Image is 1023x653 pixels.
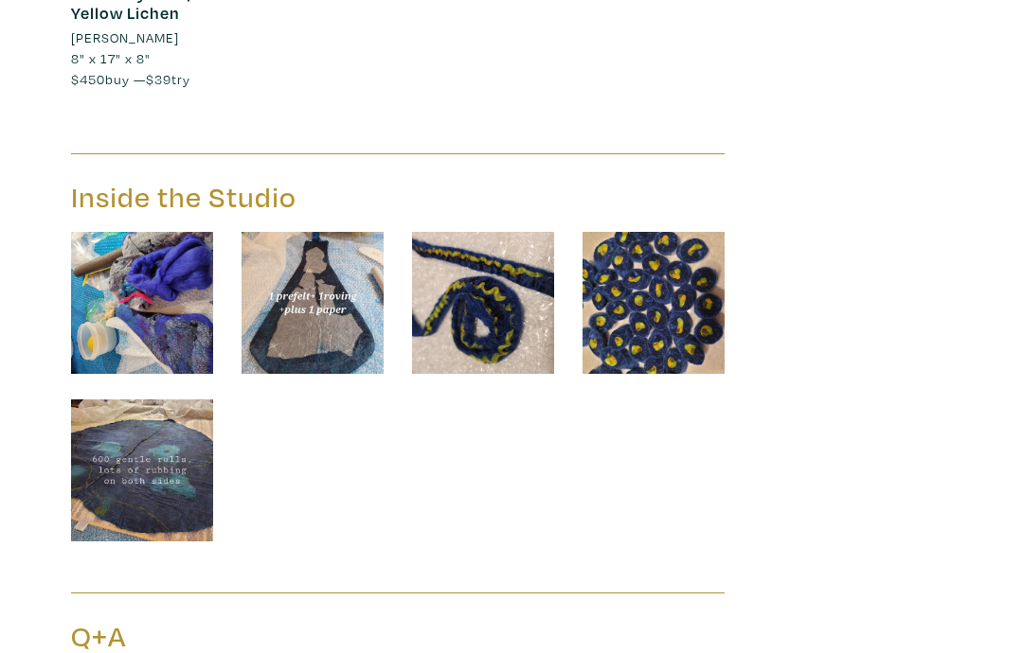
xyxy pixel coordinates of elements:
span: buy — try [71,71,190,89]
span: $39 [146,71,171,89]
h3: Inside the Studio [71,181,384,217]
span: $450 [71,71,105,89]
img: phpThumb.php [583,233,725,375]
span: 8" x 17" x 8" [71,50,151,68]
img: phpThumb.php [71,233,213,375]
img: phpThumb.php [412,233,554,375]
img: phpThumb.php [242,233,384,375]
li: [PERSON_NAME] [71,28,179,49]
a: [PERSON_NAME] [71,28,270,49]
img: phpThumb.php [71,400,213,542]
